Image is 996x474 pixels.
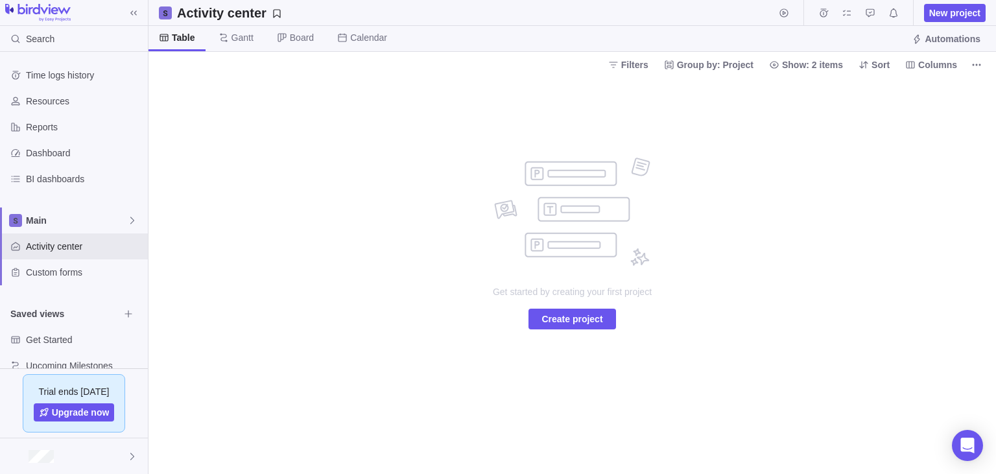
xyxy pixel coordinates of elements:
span: More actions [967,56,986,74]
span: Saved views [10,307,119,320]
div: Victim [8,449,23,464]
span: Automations [925,32,980,45]
span: Resources [26,95,143,108]
span: Columns [900,56,962,74]
span: Show: 2 items [764,56,848,74]
span: Time logs history [26,69,143,82]
span: Upcoming Milestones [26,359,143,372]
span: Custom forms [26,266,143,279]
span: Sort [853,56,895,74]
a: Approval requests [861,10,879,20]
span: Automations [907,30,986,48]
span: Trial ends [DATE] [39,385,110,398]
span: Filters [603,56,654,74]
span: Sort [871,58,890,71]
div: Open Intercom Messenger [952,430,983,461]
span: Gantt [231,31,254,44]
span: Table [172,31,195,44]
h2: Activity center [177,4,267,22]
span: My assignments [838,4,856,22]
img: logo [5,4,71,22]
span: Save your current layout and filters as a View [172,4,287,22]
span: New project [929,6,980,19]
a: Time logs [814,10,833,20]
span: Dashboard [26,147,143,160]
span: Create project [541,311,602,327]
div: no data to show [443,77,702,474]
span: Board [290,31,314,44]
span: Get Started [26,333,143,346]
span: Search [26,32,54,45]
span: BI dashboards [26,172,143,185]
span: Calendar [350,31,387,44]
span: Upgrade now [52,406,110,419]
span: Show: 2 items [782,58,843,71]
span: Main [26,214,127,227]
span: Columns [918,58,957,71]
span: Create project [528,309,615,329]
span: Reports [26,121,143,134]
span: Approval requests [861,4,879,22]
a: Notifications [884,10,903,20]
span: Group by: Project [677,58,753,71]
span: Start timer [775,4,793,22]
span: Notifications [884,4,903,22]
span: New project [924,4,986,22]
span: Group by: Project [659,56,759,74]
a: My assignments [838,10,856,20]
span: Time logs [814,4,833,22]
span: Activity center [26,240,143,253]
span: Browse views [119,305,137,323]
span: Filters [621,58,648,71]
span: Get started by creating your first project [443,285,702,298]
a: Upgrade now [34,403,115,421]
